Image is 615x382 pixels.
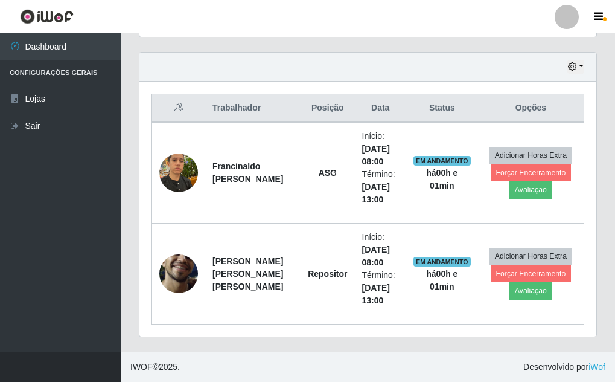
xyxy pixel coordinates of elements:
strong: Repositor [308,269,347,279]
strong: Francinaldo [PERSON_NAME] [212,161,283,184]
strong: [PERSON_NAME] [PERSON_NAME] [PERSON_NAME] [212,256,283,291]
th: Posição [301,94,354,123]
span: © 2025 . [130,361,180,374]
span: Desenvolvido por [523,361,605,374]
strong: há 00 h e 01 min [426,269,457,291]
span: EM ANDAMENTO [413,257,471,267]
li: Término: [362,168,399,206]
th: Trabalhador [205,94,301,123]
img: 1755034904390.jpeg [159,231,198,317]
button: Forçar Encerramento [491,265,572,282]
time: [DATE] 08:00 [362,245,390,267]
button: Adicionar Horas Extra [489,147,572,164]
li: Término: [362,269,399,307]
time: [DATE] 13:00 [362,182,390,204]
th: Status [406,94,478,123]
strong: ASG [319,168,337,178]
a: iWof [588,362,605,372]
button: Avaliação [509,181,552,198]
time: [DATE] 13:00 [362,283,390,305]
img: 1743036619624.jpeg [159,147,198,198]
button: Adicionar Horas Extra [489,248,572,265]
time: [DATE] 08:00 [362,144,390,166]
strong: há 00 h e 01 min [426,168,457,190]
button: Forçar Encerramento [491,164,572,181]
button: Avaliação [509,282,552,299]
th: Data [355,94,406,123]
span: IWOF [130,362,153,372]
img: CoreUI Logo [20,9,74,24]
th: Opções [478,94,584,123]
li: Início: [362,130,399,168]
li: Início: [362,231,399,269]
span: EM ANDAMENTO [413,156,471,166]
